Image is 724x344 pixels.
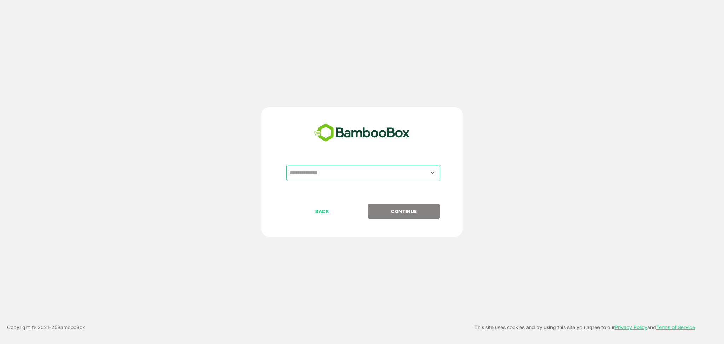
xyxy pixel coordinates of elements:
[287,207,358,215] p: BACK
[369,207,439,215] p: CONTINUE
[368,204,440,219] button: CONTINUE
[615,324,647,330] a: Privacy Policy
[7,323,85,332] p: Copyright © 2021- 25 BambooBox
[474,323,695,332] p: This site uses cookies and by using this site you agree to our and
[656,324,695,330] a: Terms of Service
[286,204,358,219] button: BACK
[310,121,414,144] img: bamboobox
[428,168,438,178] button: Open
